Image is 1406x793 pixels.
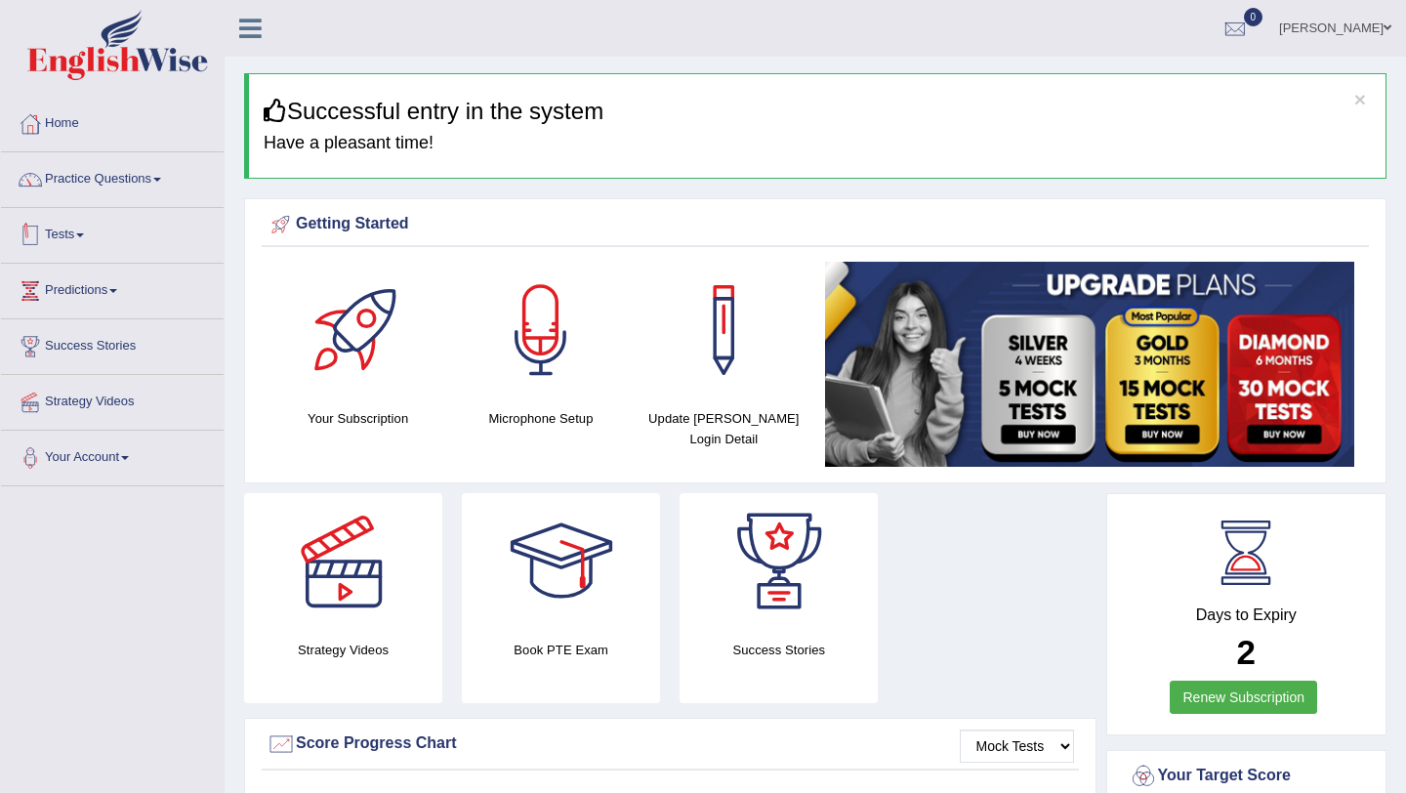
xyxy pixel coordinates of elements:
[1,264,224,313] a: Predictions
[1129,762,1365,791] div: Your Target Score
[264,134,1371,153] h4: Have a pleasant time!
[1237,633,1256,671] b: 2
[459,408,622,429] h4: Microphone Setup
[1,375,224,424] a: Strategy Videos
[1354,89,1366,109] button: ×
[1170,681,1317,714] a: Renew Subscription
[267,210,1364,239] div: Getting Started
[276,408,439,429] h4: Your Subscription
[1,208,224,257] a: Tests
[1244,8,1263,26] span: 0
[1,431,224,480] a: Your Account
[264,99,1371,124] h3: Successful entry in the system
[1,152,224,201] a: Practice Questions
[680,640,878,660] h4: Success Stories
[1,97,224,146] a: Home
[244,640,442,660] h4: Strategy Videos
[642,408,806,449] h4: Update [PERSON_NAME] Login Detail
[1129,606,1365,624] h4: Days to Expiry
[462,640,660,660] h4: Book PTE Exam
[825,262,1354,467] img: small5.jpg
[267,730,1074,759] div: Score Progress Chart
[1,319,224,368] a: Success Stories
